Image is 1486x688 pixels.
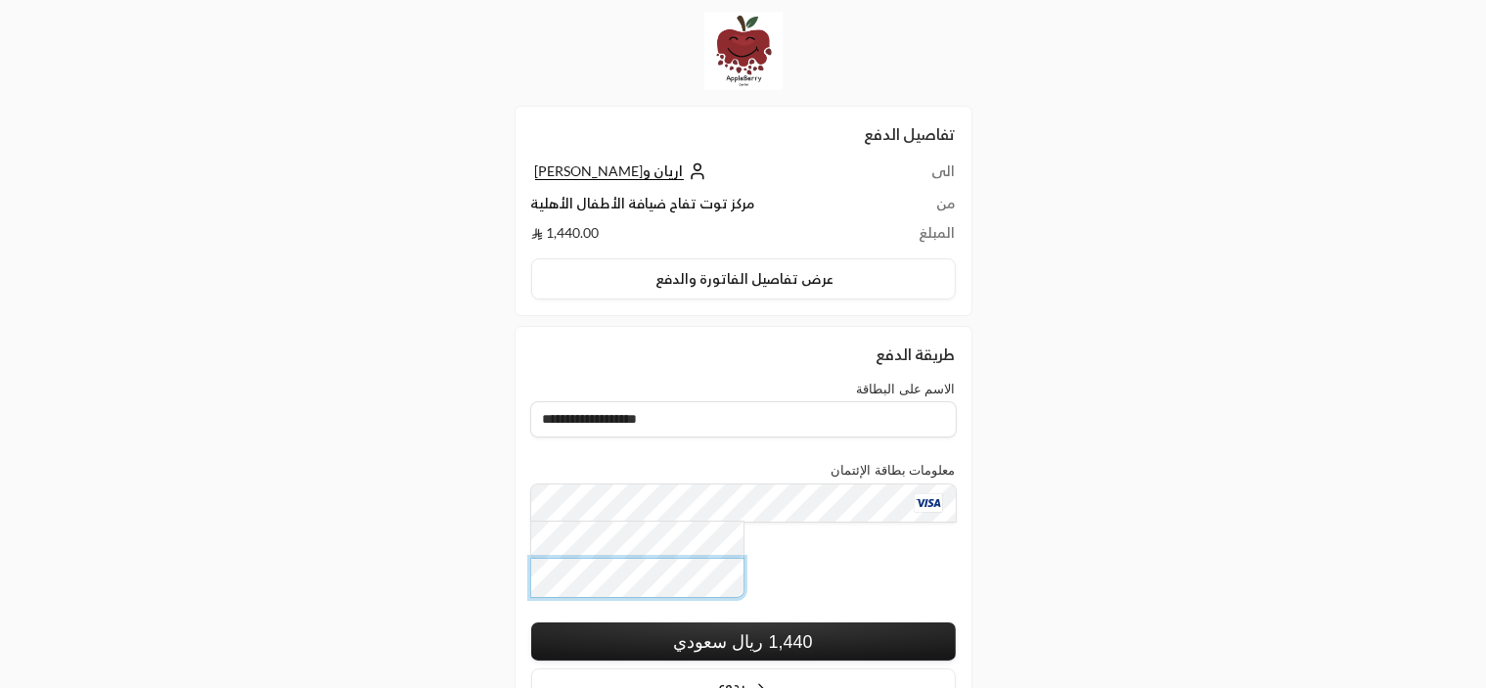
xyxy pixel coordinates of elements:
[704,12,783,90] img: Company Logo
[531,162,707,179] a: اريان و[PERSON_NAME]
[531,258,956,299] button: عرض تفاصيل الفاتورة والدفع
[896,194,955,223] td: من
[856,382,955,396] label: الاسم على البطاقة
[535,162,684,180] span: اريان و[PERSON_NAME]
[531,122,956,146] h2: تفاصيل الدفع
[531,622,956,661] button: 1,440 ريال سعودي
[831,463,955,478] label: معلومات بطاقة الإئتمان
[531,343,956,366] div: طريقة الدفع
[531,194,897,223] td: مركز توت تفاح ضيافة الأطفال الأهلية
[896,223,955,243] td: المبلغ
[896,161,955,194] td: الى
[531,223,897,243] td: 1,440.00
